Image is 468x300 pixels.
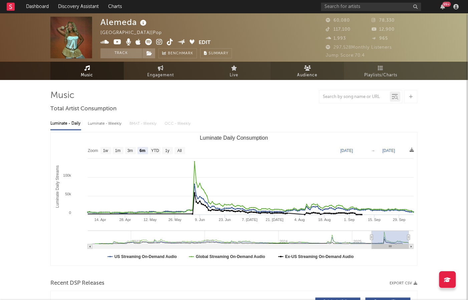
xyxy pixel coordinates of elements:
span: 60,080 [326,18,350,23]
span: Total Artist Consumption [50,105,116,113]
text: 29. Sep [393,218,406,222]
text: 15. Sep [368,218,381,222]
text: 21. [DATE] [266,218,284,222]
text: Zoom [88,149,98,153]
input: Search for artists [321,3,421,11]
text: → [371,148,375,153]
text: 1y [165,149,170,153]
span: 12,900 [372,27,395,32]
button: Track [100,48,142,58]
button: 99+ [441,4,445,9]
a: Audience [271,62,344,80]
div: Alemeda [100,17,148,28]
text: 14. Apr [94,218,106,222]
text: 9. Jun [195,218,205,222]
span: 1,993 [326,36,346,41]
span: Jump Score: 70.4 [326,53,365,58]
span: Playlists/Charts [365,71,398,79]
span: Music [81,71,93,79]
div: Luminate - Daily [50,118,81,129]
button: Summary [200,48,232,58]
div: Luminate - Weekly [88,118,123,129]
div: 99 + [443,2,451,7]
span: Recent DSP Releases [50,279,104,287]
text: 18. Aug [318,218,331,222]
text: 1. Sep [344,218,355,222]
text: 50k [65,192,71,196]
text: Luminate Daily Streams [55,165,60,208]
text: 1m [115,149,121,153]
text: Luminate Daily Consumption [200,135,268,141]
a: Playlists/Charts [344,62,418,80]
text: [DATE] [383,148,395,153]
svg: Luminate Daily Consumption [51,132,417,266]
a: Live [197,62,271,80]
text: YTD [151,149,159,153]
button: Export CSV [390,281,418,285]
text: 4. Aug [294,218,305,222]
span: Live [230,71,238,79]
text: [DATE] [340,148,353,153]
text: 1w [103,149,108,153]
a: Engagement [124,62,197,80]
text: 7. [DATE] [242,218,258,222]
text: 12. May [144,218,157,222]
text: All [177,149,182,153]
text: Ex-US Streaming On-Demand Audio [285,254,354,259]
a: Music [50,62,124,80]
span: 965 [372,36,388,41]
text: Global Streaming On-Demand Audio [196,254,265,259]
input: Search by song name or URL [319,94,390,100]
text: 6m [140,149,145,153]
text: 28. Apr [120,218,131,222]
text: 100k [63,173,71,177]
button: Edit [199,39,211,47]
text: 23. Jun [219,218,231,222]
a: Benchmark [159,48,197,58]
span: Audience [297,71,318,79]
text: US Streaming On-Demand Audio [114,254,177,259]
span: 78,330 [372,18,395,23]
text: 0 [69,211,71,215]
text: 26. May [169,218,182,222]
text: 3m [128,149,133,153]
div: [GEOGRAPHIC_DATA] | Pop [100,29,170,37]
span: Benchmark [168,50,193,58]
span: Engagement [147,71,174,79]
span: 117,100 [326,27,350,32]
span: 297,528 Monthly Listeners [326,45,392,50]
span: Summary [209,52,228,55]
